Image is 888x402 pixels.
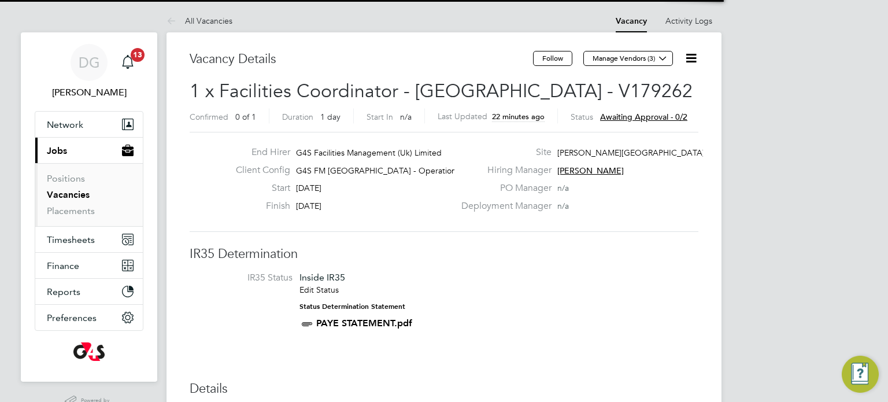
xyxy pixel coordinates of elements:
[296,183,321,193] span: [DATE]
[583,51,673,66] button: Manage Vendors (3)
[571,112,593,122] label: Status
[190,112,228,122] label: Confirmed
[35,163,143,226] div: Jobs
[201,272,293,284] label: IR35 Status
[47,205,95,216] a: Placements
[35,305,143,330] button: Preferences
[190,80,693,102] span: 1 x Facilities Coordinator - [GEOGRAPHIC_DATA] - V179262
[47,234,95,245] span: Timesheets
[35,86,143,99] span: Danny Glass
[320,112,341,122] span: 1 day
[227,182,290,194] label: Start
[79,55,100,70] span: DG
[235,112,256,122] span: 0 of 1
[400,112,412,122] span: n/a
[600,112,687,122] span: Awaiting approval - 0/2
[557,147,705,158] span: [PERSON_NAME][GEOGRAPHIC_DATA]
[73,342,105,361] img: g4s-logo-retina.png
[282,112,313,122] label: Duration
[47,119,83,130] span: Network
[454,164,552,176] label: Hiring Manager
[454,146,552,158] label: Site
[296,147,442,158] span: G4S Facilities Management (Uk) Limited
[47,286,80,297] span: Reports
[299,303,405,311] strong: Status Determination Statement
[665,16,712,26] a: Activity Logs
[166,16,232,26] a: All Vacancies
[35,138,143,163] button: Jobs
[190,51,533,68] h3: Vacancy Details
[190,381,698,397] h3: Details
[557,183,569,193] span: n/a
[316,318,412,329] a: PAYE STATEMENT.pdf
[131,48,145,62] span: 13
[35,342,143,361] a: Go to home page
[116,44,139,81] a: 13
[616,16,647,26] a: Vacancy
[227,146,290,158] label: End Hirer
[47,145,67,156] span: Jobs
[296,201,321,211] span: [DATE]
[47,312,97,323] span: Preferences
[367,112,393,122] label: Start In
[35,279,143,304] button: Reports
[35,253,143,278] button: Finance
[492,112,545,121] span: 22 minutes ago
[438,111,487,121] label: Last Updated
[296,165,462,176] span: G4S FM [GEOGRAPHIC_DATA] - Operational
[227,164,290,176] label: Client Config
[47,260,79,271] span: Finance
[21,32,157,382] nav: Main navigation
[47,189,90,200] a: Vacancies
[35,112,143,137] button: Network
[557,201,569,211] span: n/a
[35,44,143,99] a: DG[PERSON_NAME]
[557,165,624,176] span: [PERSON_NAME]
[227,200,290,212] label: Finish
[533,51,572,66] button: Follow
[47,173,85,184] a: Positions
[299,285,339,295] a: Edit Status
[35,227,143,252] button: Timesheets
[190,246,698,263] h3: IR35 Determination
[454,182,552,194] label: PO Manager
[454,200,552,212] label: Deployment Manager
[842,356,879,393] button: Engage Resource Center
[299,272,345,283] span: Inside IR35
